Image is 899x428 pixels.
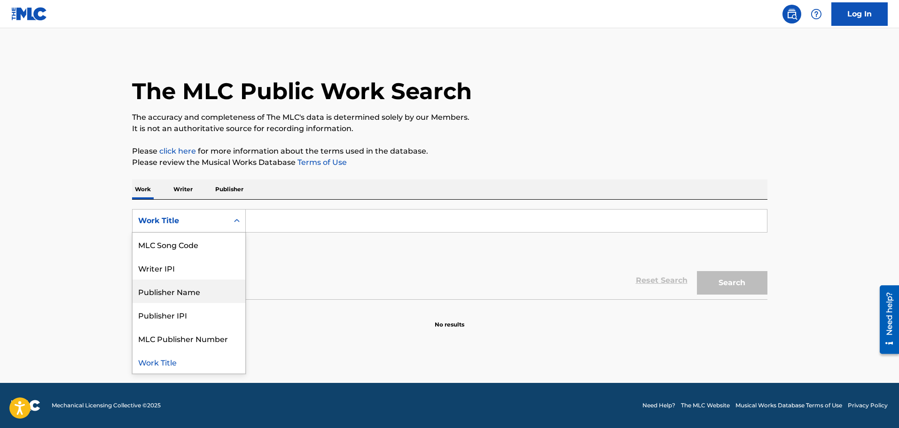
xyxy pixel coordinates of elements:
[786,8,797,20] img: search
[212,179,246,199] p: Publisher
[811,8,822,20] img: help
[138,215,223,226] div: Work Title
[133,280,245,303] div: Publisher Name
[132,157,767,168] p: Please review the Musical Works Database
[11,7,47,21] img: MLC Logo
[807,5,826,23] div: Help
[132,112,767,123] p: The accuracy and completeness of The MLC's data is determined solely by our Members.
[296,158,347,167] a: Terms of Use
[11,400,40,411] img: logo
[642,401,675,410] a: Need Help?
[133,327,245,350] div: MLC Publisher Number
[782,5,801,23] a: Public Search
[133,233,245,256] div: MLC Song Code
[831,2,888,26] a: Log In
[435,309,464,329] p: No results
[873,281,899,357] iframe: Resource Center
[132,209,767,299] form: Search Form
[681,401,730,410] a: The MLC Website
[133,303,245,327] div: Publisher IPI
[133,256,245,280] div: Writer IPI
[132,179,154,199] p: Work
[132,123,767,134] p: It is not an authoritative source for recording information.
[133,350,245,374] div: Work Title
[852,383,899,428] iframe: Chat Widget
[159,147,196,156] a: click here
[735,401,842,410] a: Musical Works Database Terms of Use
[171,179,195,199] p: Writer
[848,401,888,410] a: Privacy Policy
[132,146,767,157] p: Please for more information about the terms used in the database.
[132,77,472,105] h1: The MLC Public Work Search
[52,401,161,410] span: Mechanical Licensing Collective © 2025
